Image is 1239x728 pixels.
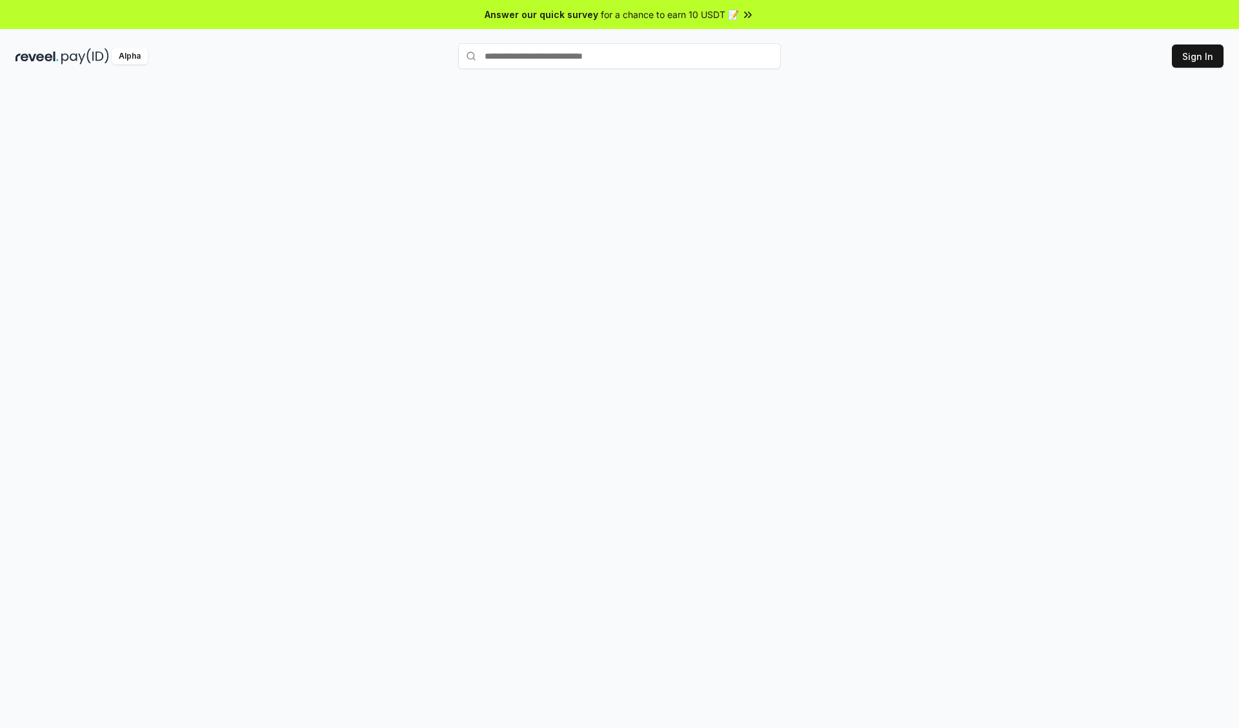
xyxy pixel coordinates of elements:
span: for a chance to earn 10 USDT 📝 [601,8,739,21]
span: Answer our quick survey [485,8,598,21]
img: reveel_dark [15,48,59,64]
img: pay_id [61,48,109,64]
div: Alpha [112,48,148,64]
button: Sign In [1172,44,1224,68]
